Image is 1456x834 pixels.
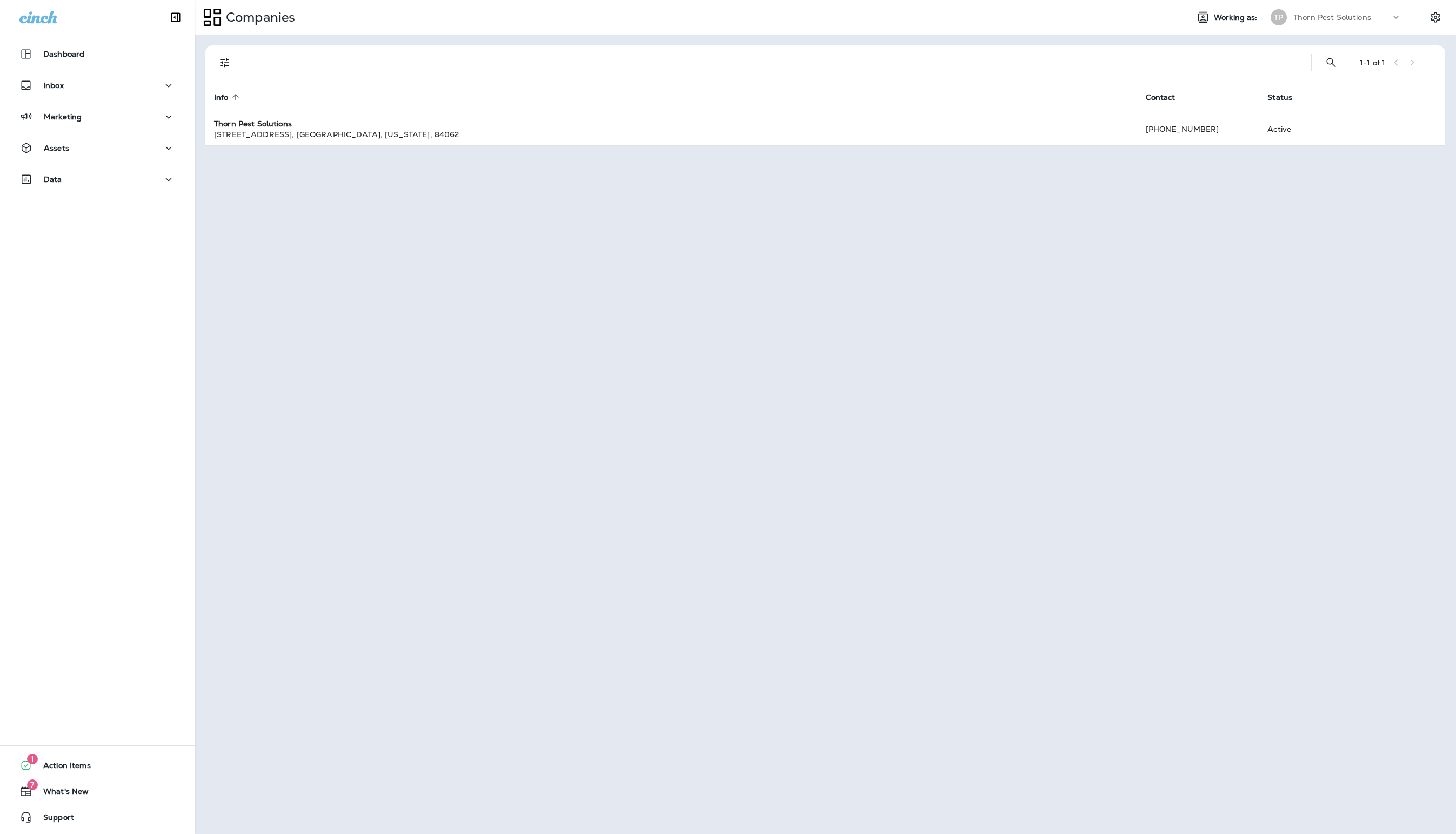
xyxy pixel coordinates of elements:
[32,787,89,800] span: What's New
[1426,8,1445,27] button: Settings
[214,92,243,102] span: Info
[11,169,184,190] button: Data
[44,112,82,121] p: Marketing
[214,129,1128,140] div: [STREET_ADDRESS] , [GEOGRAPHIC_DATA] , [US_STATE] , 84062
[1293,13,1371,22] p: Thorn Pest Solutions
[11,106,184,127] button: Marketing
[32,813,74,826] span: Support
[214,119,292,129] strong: Thorn Pest Solutions
[161,6,191,28] button: Collapse Sidebar
[222,9,295,25] p: Companies
[11,781,184,802] button: 7What's New
[1137,113,1259,145] td: [PHONE_NUMBER]
[32,761,91,774] span: Action Items
[43,50,84,58] p: Dashboard
[11,137,184,159] button: Assets
[11,75,184,96] button: Inbox
[44,144,69,152] p: Assets
[1267,93,1292,102] span: Status
[44,175,62,184] p: Data
[11,806,184,828] button: Support
[214,52,236,73] button: Filters
[11,755,184,776] button: 1Action Items
[27,779,38,790] span: 7
[1146,92,1190,102] span: Contact
[1267,92,1306,102] span: Status
[1271,9,1287,25] div: TP
[43,81,64,90] p: Inbox
[1146,93,1176,102] span: Contact
[1360,58,1385,67] div: 1 - 1 of 1
[11,43,184,65] button: Dashboard
[27,754,38,764] span: 1
[1259,113,1352,145] td: Active
[1320,52,1342,73] button: Search Companies
[214,93,229,102] span: Info
[1214,13,1260,22] span: Working as:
